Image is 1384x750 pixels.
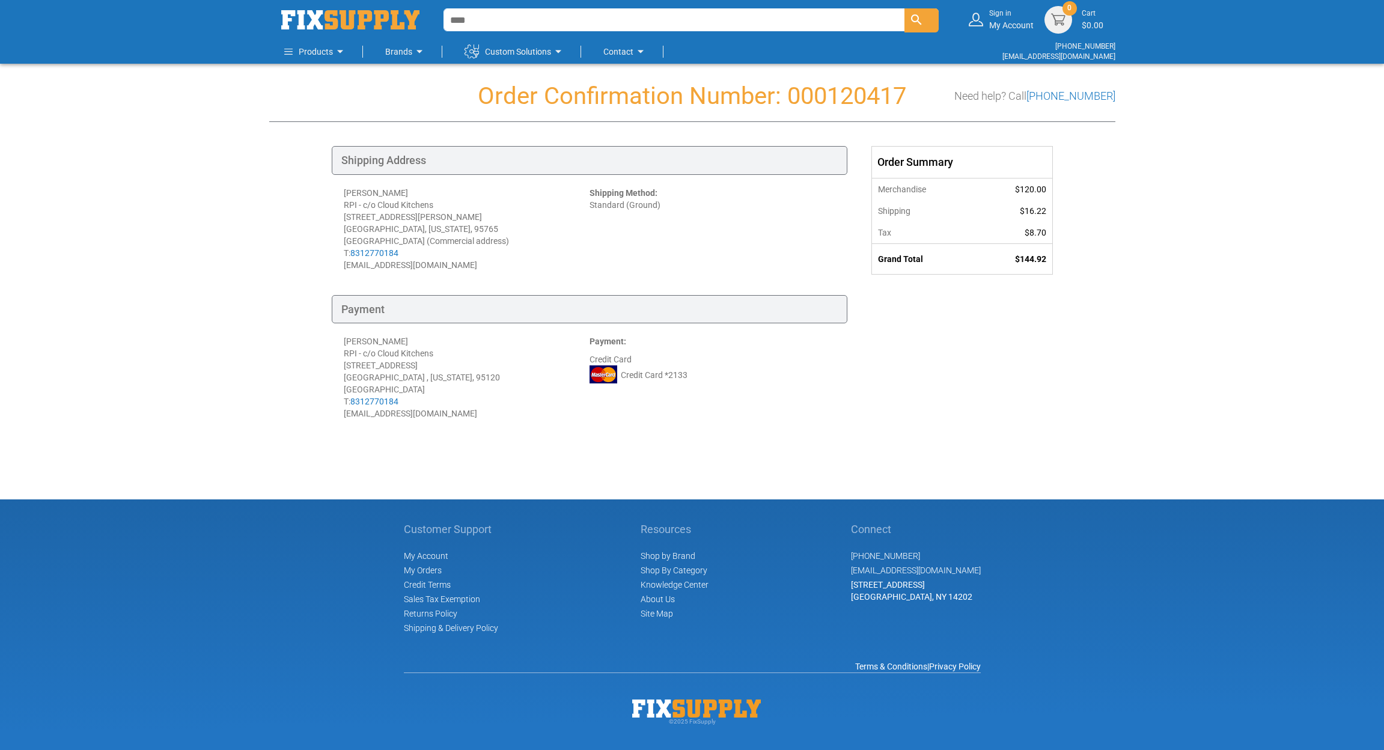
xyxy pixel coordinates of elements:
a: Returns Policy [404,609,457,618]
span: $144.92 [1015,254,1046,264]
h1: Order Confirmation Number: 000120417 [269,83,1115,109]
th: Tax [872,222,977,244]
a: Custom Solutions [465,40,565,64]
div: | [404,660,981,672]
a: [PHONE_NUMBER] [1055,42,1115,50]
th: Shipping [872,200,977,222]
span: © 2025 FixSupply [669,718,716,725]
a: Shop By Category [641,566,707,575]
div: Standard (Ground) [590,187,835,271]
span: $0.00 [1082,20,1103,30]
th: Merchandise [872,178,977,200]
span: $120.00 [1015,184,1046,194]
div: [PERSON_NAME] RPI - c/o Cloud Kitchens [STREET_ADDRESS][PERSON_NAME] [GEOGRAPHIC_DATA], [US_STATE... [344,187,590,271]
small: Sign in [989,8,1034,19]
div: [PERSON_NAME] RPI - c/o Cloud Kitchens [STREET_ADDRESS] [GEOGRAPHIC_DATA] , [US_STATE], 95120 [GE... [344,335,590,419]
span: My Orders [404,566,442,575]
div: Shipping Address [332,146,847,175]
a: [PHONE_NUMBER] [851,551,920,561]
a: Terms & Conditions [855,662,927,671]
span: Credit Card *2133 [621,369,687,381]
small: Cart [1082,8,1103,19]
h5: Connect [851,523,981,535]
span: Credit Terms [404,580,451,590]
a: Contact [603,40,648,64]
strong: Grand Total [878,254,923,264]
span: $8.70 [1025,228,1046,237]
a: 8312770184 [350,248,398,258]
a: [EMAIL_ADDRESS][DOMAIN_NAME] [1002,52,1115,61]
span: My Account [404,551,448,561]
a: store logo [281,10,419,29]
a: [PHONE_NUMBER] [1026,90,1115,102]
div: Order Summary [872,147,1052,178]
div: Payment [332,295,847,324]
div: My Account [989,8,1034,31]
img: Fix Industrial Supply [281,10,419,29]
img: Fix Industrial Supply [632,700,761,718]
strong: Shipping Method: [590,188,657,198]
span: Sales Tax Exemption [404,594,480,604]
a: [EMAIL_ADDRESS][DOMAIN_NAME] [851,566,981,575]
a: Site Map [641,609,673,618]
a: Shipping & Delivery Policy [404,623,498,633]
a: Privacy Policy [929,662,981,671]
span: [STREET_ADDRESS] [GEOGRAPHIC_DATA], NY 14202 [851,580,972,602]
a: Products [284,40,347,64]
a: About Us [641,594,675,604]
h5: Resources [641,523,709,535]
a: Brands [385,40,427,64]
a: 8312770184 [350,397,398,406]
a: Shop by Brand [641,551,695,561]
h3: Need help? Call [954,90,1115,102]
span: 0 [1067,3,1072,13]
a: Knowledge Center [641,580,709,590]
div: Credit Card [590,335,835,419]
img: MC [590,365,617,383]
h5: Customer Support [404,523,498,535]
strong: Payment: [590,337,626,346]
span: $16.22 [1020,206,1046,216]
